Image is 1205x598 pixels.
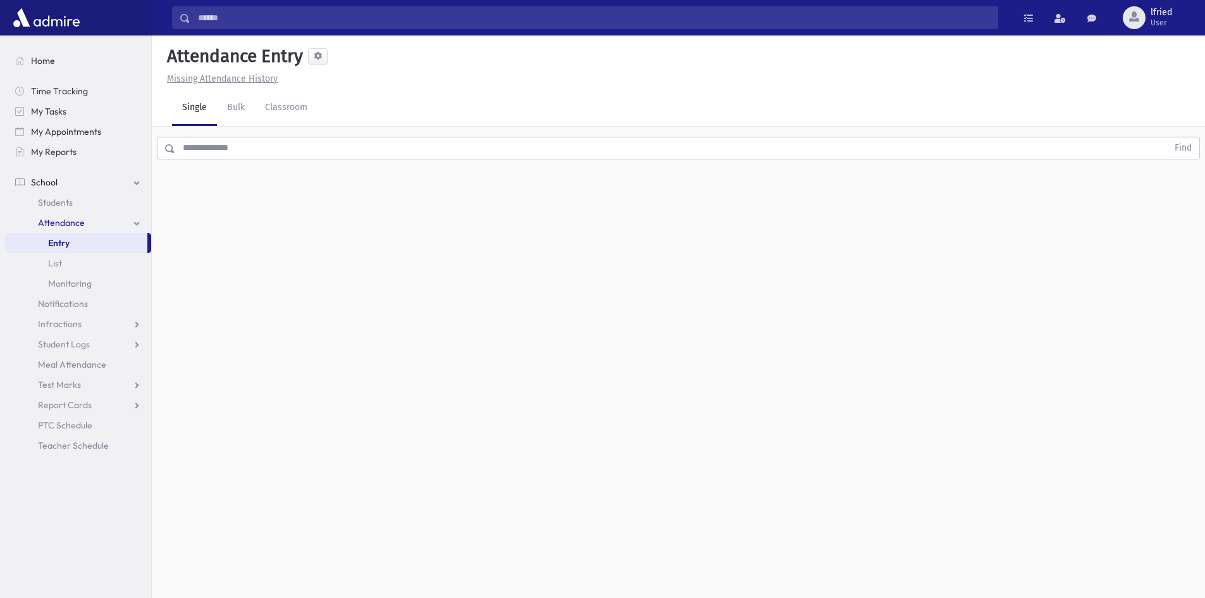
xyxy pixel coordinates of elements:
a: Bulk [217,90,255,126]
a: Student Logs [5,334,151,354]
h5: Attendance Entry [162,46,303,67]
a: Test Marks [5,375,151,395]
a: PTC Schedule [5,415,151,435]
span: PTC Schedule [38,420,92,431]
span: Home [31,55,55,66]
span: My Appointments [31,126,101,137]
a: My Reports [5,142,151,162]
a: Entry [5,233,147,253]
span: Time Tracking [31,85,88,97]
a: Infractions [5,314,151,334]
button: Find [1167,137,1199,159]
a: Students [5,192,151,213]
span: Monitoring [48,278,92,289]
a: Classroom [255,90,318,126]
a: List [5,253,151,273]
input: Search [190,6,998,29]
a: Monitoring [5,273,151,294]
span: Meal Attendance [38,359,106,370]
a: Time Tracking [5,81,151,101]
span: Students [38,197,73,208]
a: Home [5,51,151,71]
span: lfried [1151,8,1172,18]
span: List [48,258,62,269]
u: Missing Attendance History [167,73,278,84]
a: Report Cards [5,395,151,415]
span: School [31,177,58,188]
span: My Tasks [31,106,66,117]
span: Student Logs [38,339,90,350]
span: Report Cards [38,399,92,411]
a: Meal Attendance [5,354,151,375]
a: Teacher Schedule [5,435,151,456]
a: Single [172,90,217,126]
span: Test Marks [38,379,81,390]
a: Attendance [5,213,151,233]
img: AdmirePro [10,5,83,30]
span: Infractions [38,318,82,330]
span: My Reports [31,146,77,158]
a: My Tasks [5,101,151,121]
span: Entry [48,237,70,249]
a: Notifications [5,294,151,314]
a: Missing Attendance History [162,73,278,84]
span: Teacher Schedule [38,440,109,451]
a: My Appointments [5,121,151,142]
a: School [5,172,151,192]
span: Notifications [38,298,88,309]
span: User [1151,18,1172,28]
span: Attendance [38,217,85,228]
